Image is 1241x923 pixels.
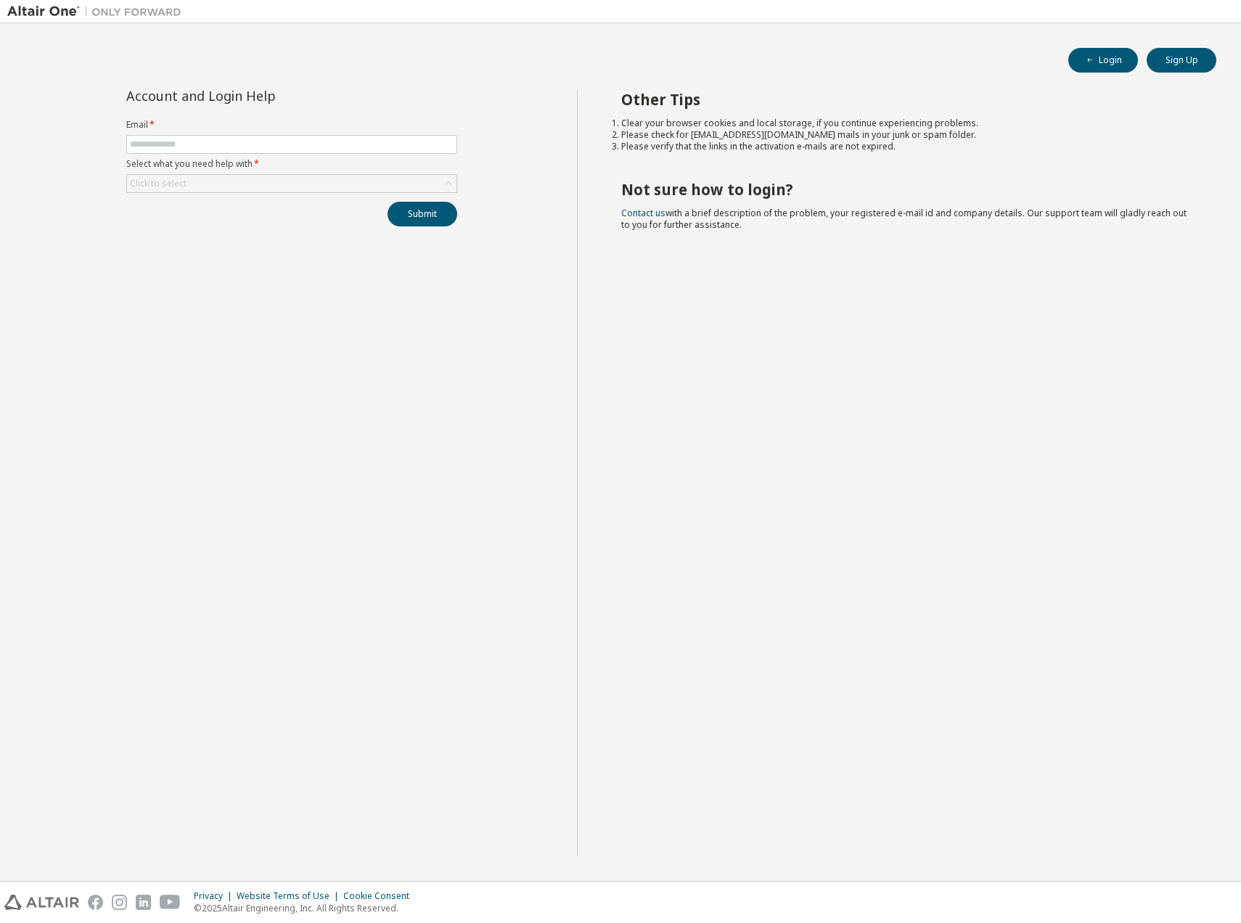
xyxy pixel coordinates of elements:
[126,158,457,170] label: Select what you need help with
[4,895,79,910] img: altair_logo.svg
[127,175,456,192] div: Click to select
[343,890,418,902] div: Cookie Consent
[160,895,181,910] img: youtube.svg
[88,895,103,910] img: facebook.svg
[621,141,1191,152] li: Please verify that the links in the activation e-mails are not expired.
[621,180,1191,199] h2: Not sure how to login?
[621,207,1187,231] span: with a brief description of the problem, your registered e-mail id and company details. Our suppo...
[621,90,1191,109] h2: Other Tips
[136,895,151,910] img: linkedin.svg
[1147,48,1216,73] button: Sign Up
[621,118,1191,129] li: Clear your browser cookies and local storage, if you continue experiencing problems.
[621,207,665,219] a: Contact us
[7,4,189,19] img: Altair One
[126,90,391,102] div: Account and Login Help
[126,119,457,131] label: Email
[388,202,457,226] button: Submit
[194,902,418,914] p: © 2025 Altair Engineering, Inc. All Rights Reserved.
[237,890,343,902] div: Website Terms of Use
[1068,48,1138,73] button: Login
[130,178,187,189] div: Click to select
[621,129,1191,141] li: Please check for [EMAIL_ADDRESS][DOMAIN_NAME] mails in your junk or spam folder.
[112,895,127,910] img: instagram.svg
[194,890,237,902] div: Privacy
